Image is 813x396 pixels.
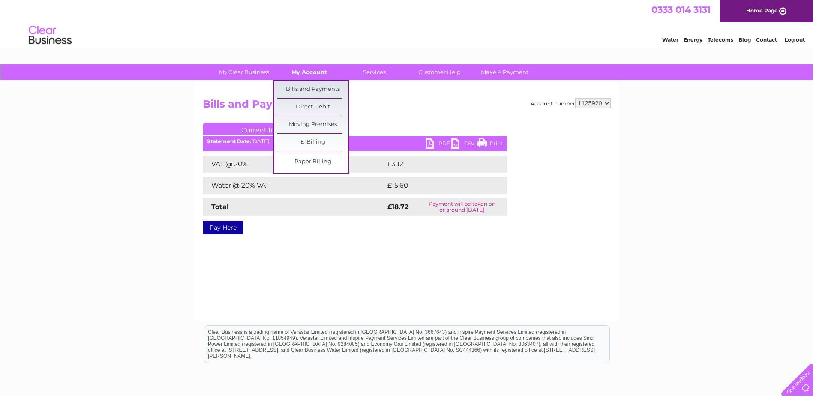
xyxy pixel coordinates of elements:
a: Paper Billing [277,153,348,171]
a: My Account [274,64,345,80]
a: PDF [426,138,451,151]
a: Pay Here [203,221,243,234]
td: Water @ 20% VAT [203,177,385,194]
strong: £18.72 [387,203,408,211]
a: Telecoms [708,36,733,43]
a: Energy [684,36,702,43]
div: Account number [531,98,611,108]
a: Log out [785,36,805,43]
a: Customer Help [404,64,475,80]
td: VAT @ 20% [203,156,385,173]
a: Bills and Payments [277,81,348,98]
div: Clear Business is a trading name of Verastar Limited (registered in [GEOGRAPHIC_DATA] No. 3667643... [204,5,609,42]
td: Payment will be taken on or around [DATE] [417,198,507,216]
a: Moving Premises [277,116,348,133]
img: logo.png [28,22,72,48]
strong: Total [211,203,229,211]
b: Statement Date: [207,138,251,144]
a: Services [339,64,410,80]
a: Blog [738,36,751,43]
div: [DATE] [203,138,507,144]
a: E-Billing [277,134,348,151]
a: Contact [756,36,777,43]
a: 0333 014 3131 [651,4,711,15]
a: My Clear Business [209,64,279,80]
a: Current Invoice [203,123,331,135]
a: Make A Payment [469,64,540,80]
td: £3.12 [385,156,486,173]
td: £15.60 [385,177,489,194]
a: Direct Debit [277,99,348,116]
a: CSV [451,138,477,151]
a: Water [662,36,678,43]
h2: Bills and Payments [203,98,611,114]
a: Print [477,138,503,151]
